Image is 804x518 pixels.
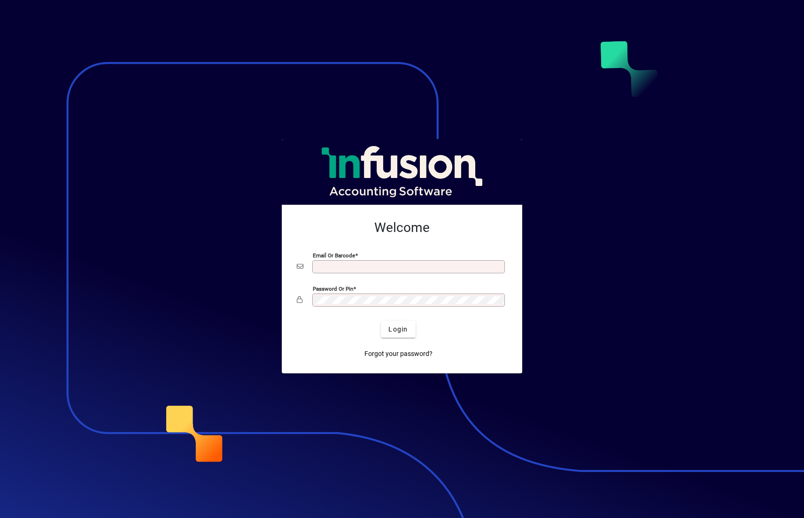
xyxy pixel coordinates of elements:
[364,349,433,359] span: Forgot your password?
[388,325,408,334] span: Login
[297,220,507,236] h2: Welcome
[313,252,355,259] mat-label: Email or Barcode
[381,321,415,338] button: Login
[361,345,436,362] a: Forgot your password?
[313,286,353,292] mat-label: Password or Pin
